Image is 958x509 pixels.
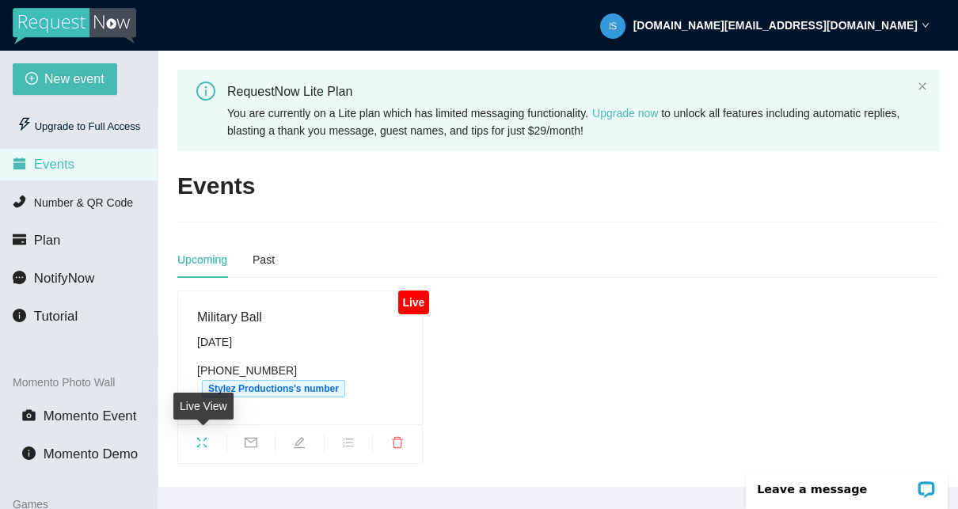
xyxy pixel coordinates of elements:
[197,307,403,327] div: Military Ball
[13,309,26,322] span: info-circle
[202,380,345,397] span: Stylez Productions's number
[253,251,275,268] div: Past
[227,436,276,454] span: mail
[17,117,32,131] span: thunderbolt
[34,196,133,209] span: Number & QR Code
[44,446,138,462] span: Momento Demo
[592,107,658,120] a: Upgrade now
[44,408,137,424] span: Momento Event
[13,63,117,95] button: plus-circleNew event
[178,436,226,454] span: fullscreen
[600,13,625,39] img: 39b930577372fab96ce7c5750fa5c220
[34,271,94,286] span: NotifyNow
[197,333,403,351] div: [DATE]
[276,436,324,454] span: edit
[44,69,105,89] span: New event
[22,446,36,460] span: info-circle
[197,362,403,397] div: [PHONE_NUMBER]
[918,82,927,91] span: close
[13,233,26,246] span: credit-card
[196,82,215,101] span: info-circle
[34,233,61,248] span: Plan
[13,157,26,170] span: calendar
[34,157,74,172] span: Events
[227,82,911,101] div: RequestNow Lite Plan
[177,251,227,268] div: Upcoming
[34,309,78,324] span: Tutorial
[177,170,255,203] h2: Events
[922,21,929,29] span: down
[227,107,899,137] span: You are currently on a Lite plan which has limited messaging functionality. to unlock all feature...
[13,8,136,44] img: RequestNow
[918,82,927,92] button: close
[25,72,38,87] span: plus-circle
[373,436,422,454] span: delete
[325,436,373,454] span: bars
[173,393,234,420] div: Live View
[13,195,26,208] span: phone
[398,291,429,314] div: Live
[13,111,145,142] div: Upgrade to Full Access
[13,271,26,284] span: message
[633,19,918,32] strong: [DOMAIN_NAME][EMAIL_ADDRESS][DOMAIN_NAME]
[22,408,36,422] span: camera
[736,459,958,509] iframe: LiveChat chat widget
